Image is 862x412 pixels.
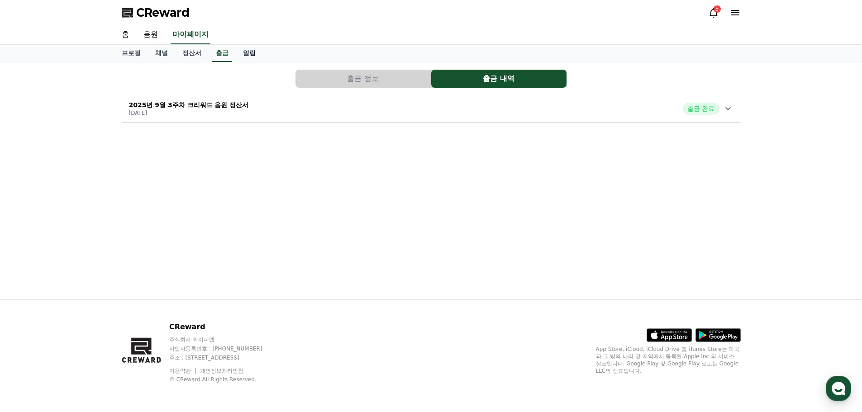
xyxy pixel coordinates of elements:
[295,70,431,88] button: 출금 정보
[169,368,198,374] a: 이용약관
[136,25,165,44] a: 음원
[175,45,209,62] a: 정산서
[129,109,249,117] p: [DATE]
[714,5,721,13] div: 5
[114,45,148,62] a: 프로필
[171,25,210,44] a: 마이페이지
[169,345,280,352] p: 사업자등록번호 : [PHONE_NUMBER]
[431,70,567,88] button: 출금 내역
[169,376,280,383] p: © CReward All Rights Reserved.
[140,300,151,308] span: 설정
[708,7,719,18] a: 5
[236,45,263,62] a: 알림
[148,45,175,62] a: 채널
[683,103,719,114] span: 출금 완료
[29,300,34,308] span: 홈
[3,287,60,309] a: 홈
[136,5,190,20] span: CReward
[129,100,249,109] p: 2025년 9월 3주차 크리워드 음원 정산서
[122,95,741,123] button: 2025년 9월 3주차 크리워드 음원 정산서 [DATE] 출금 완료
[212,45,232,62] a: 출금
[169,354,280,361] p: 주소 : [STREET_ADDRESS]
[83,301,94,308] span: 대화
[200,368,243,374] a: 개인정보처리방침
[169,336,280,343] p: 주식회사 와이피랩
[596,346,741,374] p: App Store, iCloud, iCloud Drive 및 iTunes Store는 미국과 그 밖의 나라 및 지역에서 등록된 Apple Inc.의 서비스 상표입니다. Goo...
[122,5,190,20] a: CReward
[60,287,117,309] a: 대화
[169,322,280,332] p: CReward
[114,25,136,44] a: 홈
[117,287,174,309] a: 설정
